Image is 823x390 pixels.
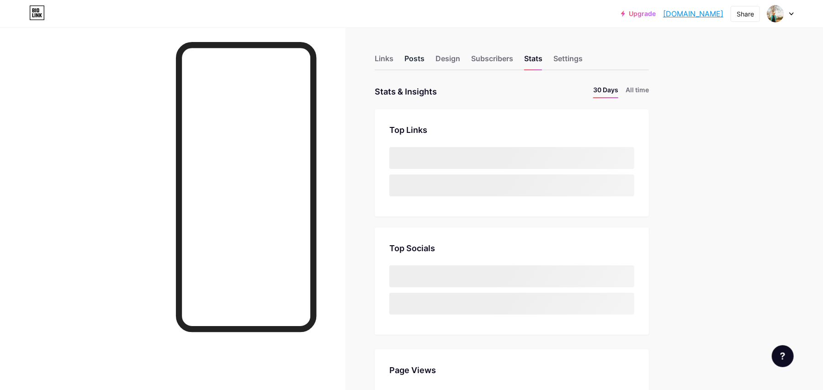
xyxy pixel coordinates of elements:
div: Top Socials [389,242,634,254]
a: Upgrade [621,10,656,17]
div: Design [435,53,460,69]
div: Subscribers [471,53,513,69]
div: Top Links [389,124,634,136]
div: Stats & Insights [375,85,437,98]
div: Links [375,53,393,69]
li: 30 Days [593,85,618,98]
div: Posts [404,53,425,69]
div: Page Views [389,364,634,376]
img: abhiexplains [767,5,784,22]
div: Settings [553,53,583,69]
a: [DOMAIN_NAME] [663,8,723,19]
li: All time [626,85,649,98]
div: Share [737,9,754,19]
div: Stats [524,53,542,69]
